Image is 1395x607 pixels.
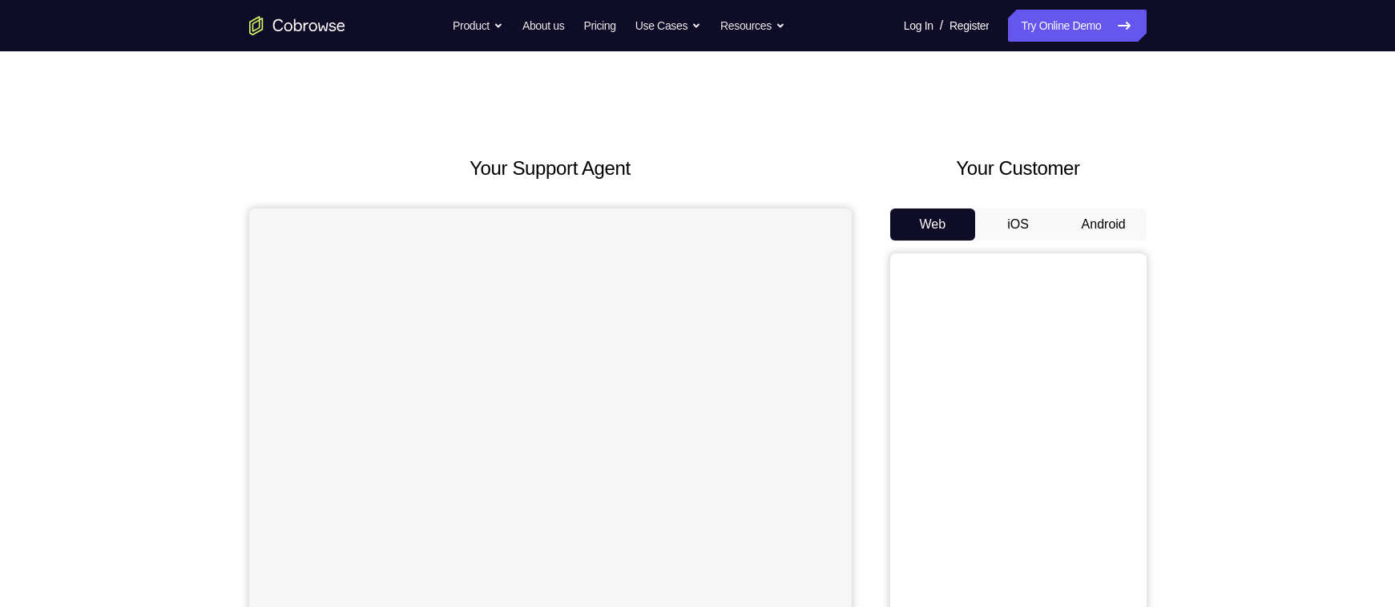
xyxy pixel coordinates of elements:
h2: Your Customer [890,154,1147,183]
a: Try Online Demo [1008,10,1146,42]
a: About us [522,10,564,42]
button: Android [1061,208,1147,241]
span: / [940,16,943,35]
button: Use Cases [635,10,701,42]
a: Log In [904,10,933,42]
button: Product [453,10,503,42]
button: Web [890,208,976,241]
a: Register [949,10,989,42]
button: Resources [720,10,785,42]
a: Go to the home page [249,16,345,35]
h2: Your Support Agent [249,154,852,183]
a: Pricing [583,10,615,42]
button: iOS [975,208,1061,241]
